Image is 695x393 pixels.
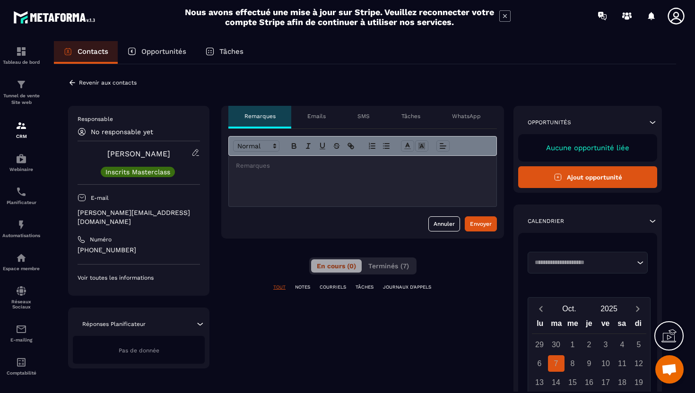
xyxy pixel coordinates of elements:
[2,167,40,172] p: Webinaire
[401,112,420,120] p: Tâches
[2,72,40,113] a: formationformationTunnel de vente Site web
[629,302,646,315] button: Next month
[91,128,153,136] p: No responsable yet
[465,216,497,231] button: Envoyer
[82,320,146,328] p: Réponses Planificateur
[2,316,40,350] a: emailemailE-mailing
[90,236,112,243] p: Numéro
[363,259,415,273] button: Terminés (7)
[16,252,27,264] img: automations
[548,336,565,353] div: 30
[2,233,40,238] p: Automatisations
[531,355,548,372] div: 6
[548,355,565,372] div: 7
[565,355,581,372] div: 8
[91,194,109,202] p: E-mail
[589,300,629,317] button: Open years overlay
[528,144,648,152] p: Aucune opportunité liée
[16,285,27,297] img: social-network
[2,245,40,278] a: automationsautomationsEspace membre
[119,347,159,354] span: Pas de donnée
[470,219,492,229] div: Envoyer
[184,7,495,27] h2: Nous avons effectué une mise à jour sur Stripe. Veuillez reconnecter votre compte Stripe afin de ...
[2,39,40,72] a: formationformationTableau de bord
[219,47,243,56] p: Tâches
[2,146,40,179] a: automationsautomationsWebinaire
[2,350,40,383] a: accountantaccountantComptabilité
[2,60,40,65] p: Tableau de bord
[16,186,27,197] img: scheduler
[2,93,40,106] p: Tunnel de vente Site web
[581,374,598,391] div: 16
[428,216,460,231] button: Annuler
[16,153,27,164] img: automations
[631,336,647,353] div: 5
[16,79,27,90] img: formation
[13,9,98,26] img: logo
[598,355,614,372] div: 10
[118,41,196,64] a: Opportunités
[581,355,598,372] div: 9
[105,169,170,175] p: Inscrits Masterclass
[518,166,657,188] button: Ajout opportunité
[614,374,631,391] div: 18
[581,336,598,353] div: 2
[2,299,40,309] p: Réseaux Sociaux
[54,41,118,64] a: Contacts
[597,317,614,333] div: ve
[655,355,684,384] div: Ouvrir le chat
[16,324,27,335] img: email
[307,112,326,120] p: Emails
[78,274,200,282] p: Voir toutes les informations
[79,79,137,86] p: Revenir aux contacts
[2,179,40,212] a: schedulerschedulerPlanificateur
[78,208,200,226] p: [PERSON_NAME][EMAIL_ADDRESS][DOMAIN_NAME]
[368,262,409,270] span: Terminés (7)
[2,212,40,245] a: automationsautomationsAutomatisations
[78,246,200,255] p: [PHONE_NUMBER]
[565,374,581,391] div: 15
[531,374,548,391] div: 13
[2,278,40,316] a: social-networksocial-networkRéseaux Sociaux
[2,337,40,342] p: E-mailing
[295,284,310,290] p: NOTES
[2,200,40,205] p: Planificateur
[356,284,374,290] p: TÂCHES
[78,47,108,56] p: Contacts
[320,284,346,290] p: COURRIELS
[2,370,40,376] p: Comptabilité
[78,115,200,123] p: Responsable
[357,112,370,120] p: SMS
[548,317,565,333] div: ma
[273,284,286,290] p: TOUT
[141,47,186,56] p: Opportunités
[2,266,40,271] p: Espace membre
[614,317,630,333] div: sa
[528,252,648,273] div: Search for option
[598,336,614,353] div: 3
[631,374,647,391] div: 19
[614,336,631,353] div: 4
[549,300,589,317] button: Open months overlay
[244,112,276,120] p: Remarques
[631,355,647,372] div: 12
[581,317,598,333] div: je
[528,119,571,126] p: Opportunités
[531,336,548,353] div: 29
[565,317,581,333] div: me
[311,259,362,273] button: En cours (0)
[532,317,548,333] div: lu
[2,113,40,146] a: formationformationCRM
[598,374,614,391] div: 17
[452,112,481,120] p: WhatsApp
[630,317,646,333] div: di
[528,217,564,225] p: Calendrier
[107,149,170,158] a: [PERSON_NAME]
[317,262,356,270] span: En cours (0)
[16,46,27,57] img: formation
[565,336,581,353] div: 1
[16,357,27,368] img: accountant
[531,258,634,267] input: Search for option
[532,302,549,315] button: Previous month
[16,120,27,131] img: formation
